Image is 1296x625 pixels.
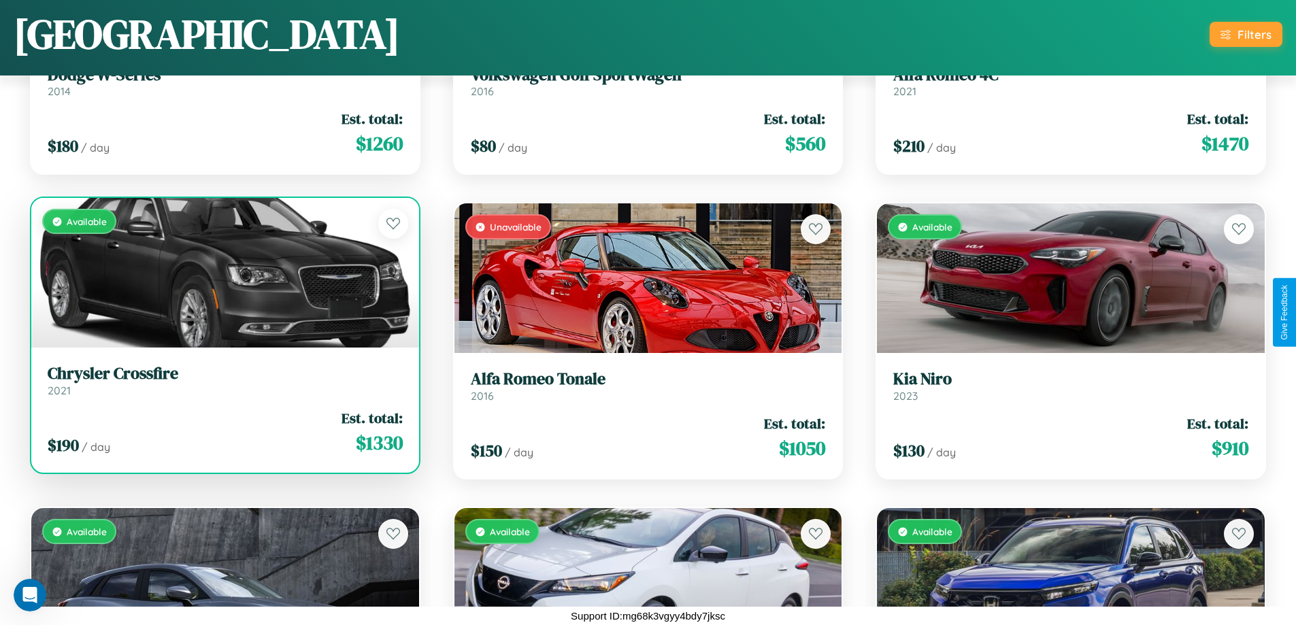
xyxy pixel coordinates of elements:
a: Chrysler Crossfire2021 [48,364,403,397]
span: Available [912,526,952,537]
span: 2014 [48,84,71,98]
span: / day [82,440,110,454]
h3: Volkswagen Golf SportWagen [471,65,826,85]
span: Est. total: [342,408,403,428]
h3: Chrysler Crossfire [48,364,403,384]
span: Est. total: [764,109,825,129]
a: Kia Niro2023 [893,369,1248,403]
div: Filters [1237,27,1272,41]
span: 2021 [48,384,71,397]
span: $ 130 [893,439,925,462]
span: 2016 [471,84,494,98]
span: $ 560 [785,130,825,157]
a: Alfa Romeo Tonale2016 [471,369,826,403]
iframe: Intercom live chat [14,579,46,611]
h1: [GEOGRAPHIC_DATA] [14,6,400,62]
a: Alfa Romeo 4C2021 [893,65,1248,99]
span: $ 1330 [356,429,403,456]
span: / day [927,141,956,154]
span: Available [912,221,952,233]
span: Available [67,526,107,537]
span: Est. total: [1187,413,1248,433]
span: $ 150 [471,439,502,462]
span: $ 910 [1212,435,1248,462]
span: Est. total: [764,413,825,433]
h3: Kia Niro [893,369,1248,389]
span: Available [67,216,107,227]
span: $ 80 [471,135,496,157]
span: $ 1260 [356,130,403,157]
span: $ 210 [893,135,925,157]
span: 2023 [893,389,918,403]
span: / day [81,141,110,154]
span: Unavailable [490,221,542,233]
div: Give Feedback [1280,285,1289,340]
p: Support ID: mg68k3vgyy4bdy7jksc [571,607,725,625]
h3: Alfa Romeo Tonale [471,369,826,389]
span: Est. total: [1187,109,1248,129]
span: / day [499,141,527,154]
span: / day [505,445,533,459]
span: 2021 [893,84,916,98]
span: Est. total: [342,109,403,129]
span: / day [927,445,956,459]
span: $ 1470 [1201,130,1248,157]
span: $ 190 [48,434,79,456]
button: Filters [1210,22,1282,47]
span: 2016 [471,389,494,403]
a: Volkswagen Golf SportWagen2016 [471,65,826,99]
span: $ 180 [48,135,78,157]
a: Dodge W-Series2014 [48,65,403,99]
span: $ 1050 [779,435,825,462]
span: Available [490,526,530,537]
